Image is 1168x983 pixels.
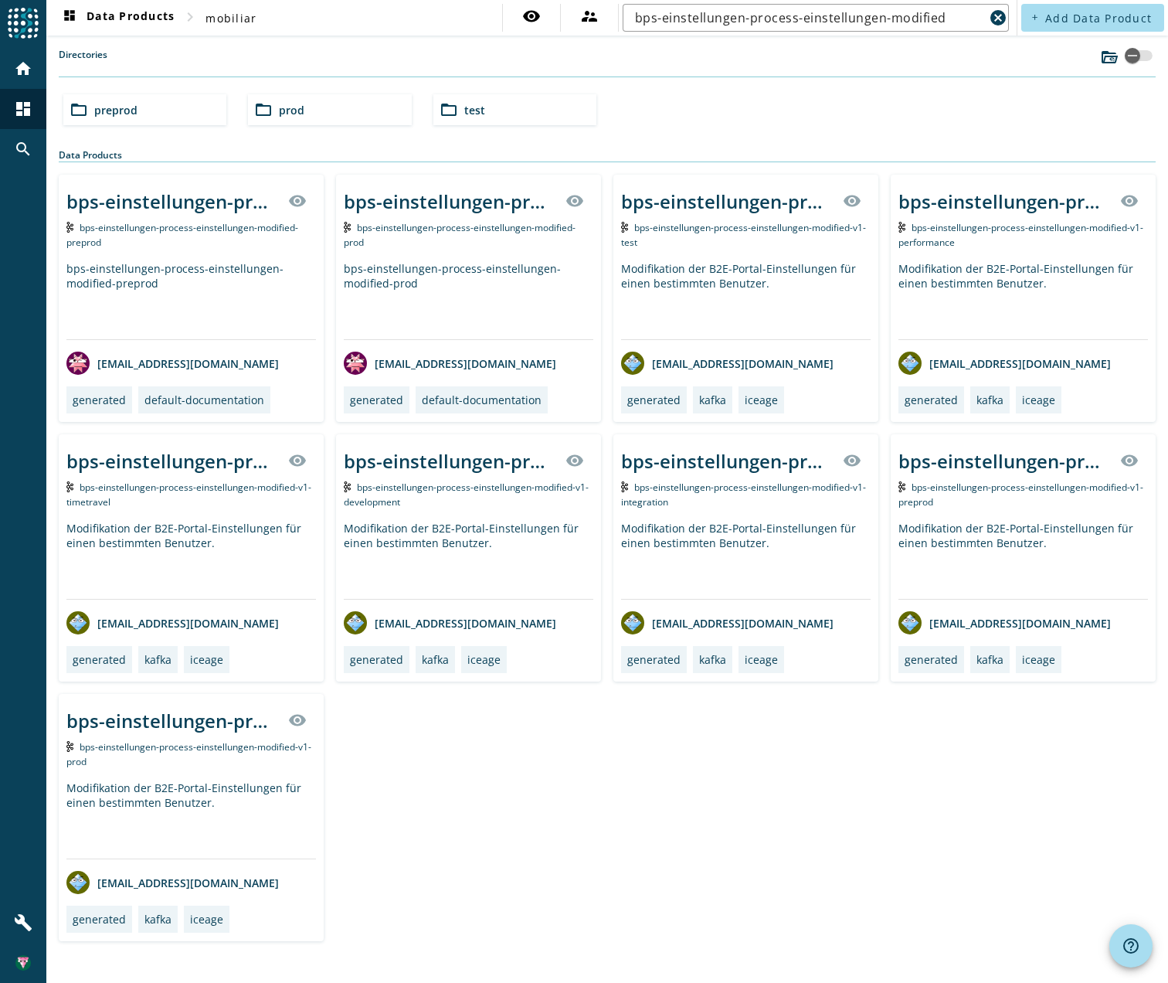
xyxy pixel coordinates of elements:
[843,192,861,210] mat-icon: visibility
[14,60,32,78] mat-icon: home
[279,103,304,117] span: prod
[422,652,449,667] div: kafka
[350,652,403,667] div: generated
[288,451,307,470] mat-icon: visibility
[627,652,681,667] div: generated
[344,261,593,339] div: bps-einstellungen-process-einstellungen-modified-prod
[144,912,171,927] div: kafka
[199,4,263,32] button: mobiliar
[1045,11,1152,26] span: Add Data Product
[66,611,90,634] img: avatar
[344,448,556,474] div: bps-einstellungen-process-einstellungen-modified-v1-_stage_
[144,393,264,407] div: default-documentation
[565,192,584,210] mat-icon: visibility
[344,221,576,249] span: Kafka Topic: bps-einstellungen-process-einstellungen-modified-prod
[464,103,485,117] span: test
[1022,393,1055,407] div: iceage
[621,261,871,339] div: Modifikation der B2E-Portal-Einstellungen für einen bestimmten Benutzer.
[350,393,403,407] div: generated
[66,740,311,768] span: Kafka Topic: bps-einstellungen-process-einstellungen-modified-v1-prod
[288,192,307,210] mat-icon: visibility
[843,451,861,470] mat-icon: visibility
[627,393,681,407] div: generated
[621,352,834,375] div: [EMAIL_ADDRESS][DOMAIN_NAME]
[60,9,79,27] mat-icon: dashboard
[1022,652,1055,667] div: iceage
[344,222,351,233] img: Kafka Topic: bps-einstellungen-process-einstellungen-modified-prod
[66,611,279,634] div: [EMAIL_ADDRESS][DOMAIN_NAME]
[898,352,1111,375] div: [EMAIL_ADDRESS][DOMAIN_NAME]
[905,652,958,667] div: generated
[621,481,866,509] span: Kafka Topic: bps-einstellungen-process-einstellungen-modified-v1-integration
[66,708,279,733] div: bps-einstellungen-process-einstellungen-modified-v1-_stage_
[621,352,644,375] img: avatar
[66,352,279,375] div: [EMAIL_ADDRESS][DOMAIN_NAME]
[621,221,866,249] span: Kafka Topic: bps-einstellungen-process-einstellungen-modified-v1-test
[144,652,171,667] div: kafka
[205,11,256,26] span: mobiliar
[565,451,584,470] mat-icon: visibility
[898,611,1111,634] div: [EMAIL_ADDRESS][DOMAIN_NAME]
[422,393,542,407] div: default-documentation
[898,352,922,375] img: avatar
[66,189,279,214] div: bps-einstellungen-process-einstellungen-modified-preprod
[66,521,316,599] div: Modifikation der B2E-Portal-Einstellungen für einen bestimmten Benutzer.
[73,393,126,407] div: generated
[898,481,1143,509] span: Kafka Topic: bps-einstellungen-process-einstellungen-modified-v1-preprod
[66,871,90,894] img: avatar
[344,521,593,599] div: Modifikation der B2E-Portal-Einstellungen für einen bestimmten Benutzer.
[344,189,556,214] div: bps-einstellungen-process-einstellungen-modified-prod
[344,611,556,634] div: [EMAIL_ADDRESS][DOMAIN_NAME]
[70,100,88,119] mat-icon: folder_open
[745,393,778,407] div: iceage
[66,481,73,492] img: Kafka Topic: bps-einstellungen-process-einstellungen-modified-v1-timetravel
[898,481,905,492] img: Kafka Topic: bps-einstellungen-process-einstellungen-modified-v1-preprod
[66,261,316,339] div: bps-einstellungen-process-einstellungen-modified-preprod
[621,611,834,634] div: [EMAIL_ADDRESS][DOMAIN_NAME]
[66,481,311,509] span: Kafka Topic: bps-einstellungen-process-einstellungen-modified-v1-timetravel
[66,871,279,894] div: [EMAIL_ADDRESS][DOMAIN_NAME]
[66,221,298,249] span: Kafka Topic: bps-einstellungen-process-einstellungen-modified-preprod
[190,652,223,667] div: iceage
[580,7,599,26] mat-icon: supervisor_account
[976,652,1003,667] div: kafka
[699,393,726,407] div: kafka
[898,189,1111,214] div: bps-einstellungen-process-einstellungen-modified-v1-_stage_
[66,222,73,233] img: Kafka Topic: bps-einstellungen-process-einstellungen-modified-preprod
[14,913,32,932] mat-icon: build
[181,8,199,26] mat-icon: chevron_right
[14,100,32,118] mat-icon: dashboard
[94,103,138,117] span: preprod
[621,611,644,634] img: avatar
[898,611,922,634] img: avatar
[344,352,556,375] div: [EMAIL_ADDRESS][DOMAIN_NAME]
[976,393,1003,407] div: kafka
[898,261,1148,339] div: Modifikation der B2E-Portal-Einstellungen für einen bestimmten Benutzer.
[522,7,541,26] mat-icon: visibility
[621,481,628,492] img: Kafka Topic: bps-einstellungen-process-einstellungen-modified-v1-integration
[898,448,1111,474] div: bps-einstellungen-process-einstellungen-modified-v1-_stage_
[467,652,501,667] div: iceage
[1021,4,1164,32] button: Add Data Product
[15,955,31,971] img: 5ba4e083c89e3dd1cb8d0563bab23dbc
[66,448,279,474] div: bps-einstellungen-process-einstellungen-modified-v1-_stage_
[344,481,589,509] span: Kafka Topic: bps-einstellungen-process-einstellungen-modified-v1-development
[621,448,834,474] div: bps-einstellungen-process-einstellungen-modified-v1-_stage_
[344,611,367,634] img: avatar
[745,652,778,667] div: iceage
[621,222,628,233] img: Kafka Topic: bps-einstellungen-process-einstellungen-modified-v1-test
[66,352,90,375] img: avatar
[54,4,181,32] button: Data Products
[59,148,1156,162] div: Data Products
[440,100,458,119] mat-icon: folder_open
[66,781,316,859] div: Modifikation der B2E-Portal-Einstellungen für einen bestimmten Benutzer.
[344,481,351,492] img: Kafka Topic: bps-einstellungen-process-einstellungen-modified-v1-development
[254,100,273,119] mat-icon: folder_open
[1120,451,1139,470] mat-icon: visibility
[1122,937,1140,955] mat-icon: help_outline
[1120,192,1139,210] mat-icon: visibility
[987,7,1009,29] button: Clear
[73,652,126,667] div: generated
[73,912,126,927] div: generated
[989,9,1007,27] mat-icon: cancel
